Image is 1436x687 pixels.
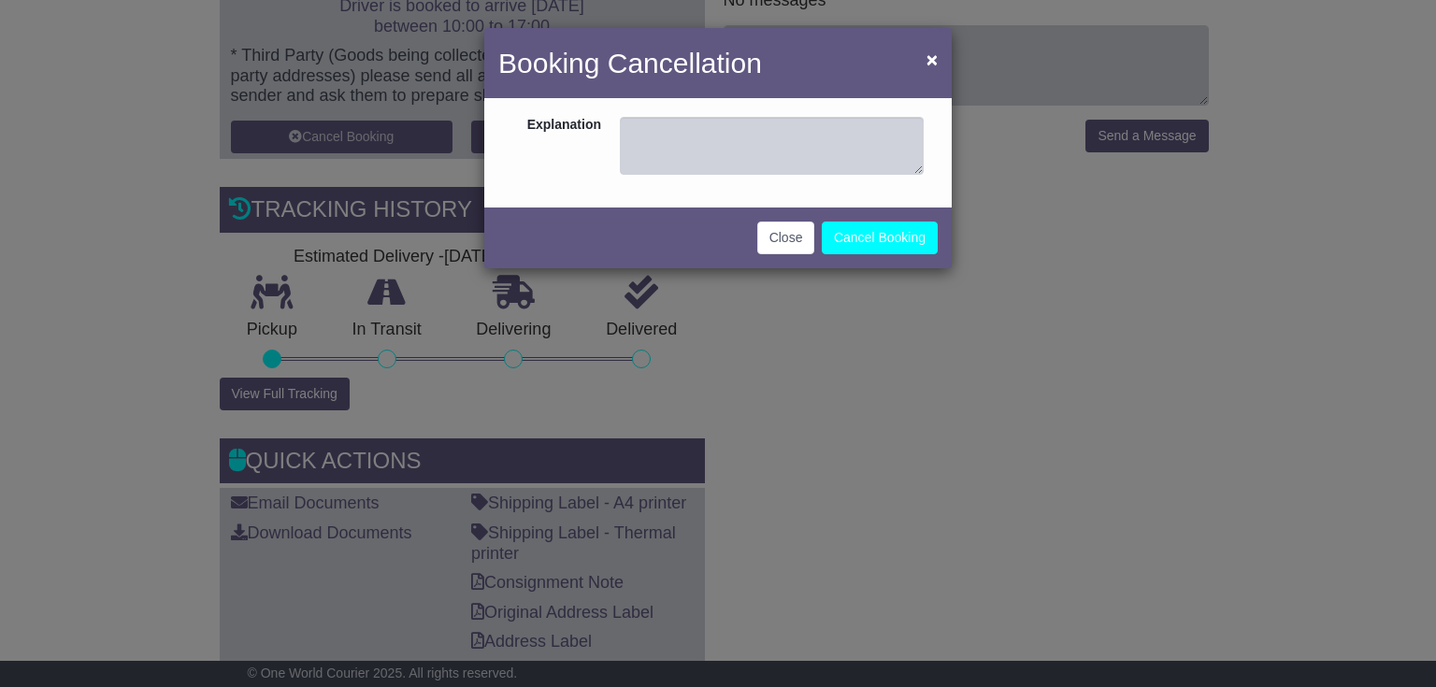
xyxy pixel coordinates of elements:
button: Close [917,40,947,79]
span: × [926,49,938,70]
button: Cancel Booking [822,222,938,254]
h4: Booking Cancellation [498,42,762,84]
label: Explanation [503,117,610,170]
button: Close [757,222,815,254]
